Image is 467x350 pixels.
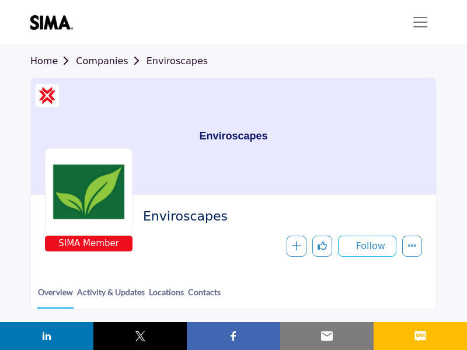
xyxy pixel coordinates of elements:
[147,55,208,66] a: Enviroscapes
[402,236,422,257] button: More details
[76,286,145,307] a: Activity & Updates
[320,329,334,343] img: email sharing button
[37,286,74,309] a: Overview
[404,10,437,34] button: Toggle navigation
[148,286,184,307] a: Locations
[47,237,130,250] span: SIMA Member
[76,55,146,66] a: Companies
[226,329,241,343] img: facebook sharing button
[338,236,396,257] button: Follow
[30,15,79,30] img: site Logo
[199,78,267,195] h1: Enviroscapes
[30,55,76,66] a: Home
[312,236,332,257] button: Like
[133,329,147,343] img: twitter sharing button
[413,329,427,343] img: sms sharing button
[187,286,221,307] a: Contacts
[40,329,54,343] img: linkedin sharing button
[39,87,56,104] img: CSP Certified
[143,209,416,224] h2: Enviroscapes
